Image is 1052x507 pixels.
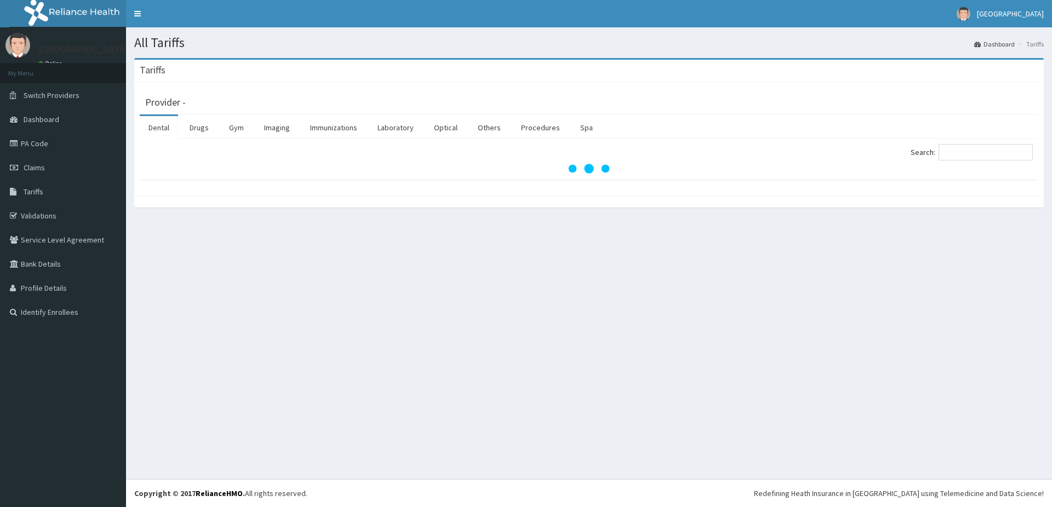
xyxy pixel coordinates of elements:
[196,488,243,498] a: RelianceHMO
[911,144,1033,160] label: Search:
[469,116,510,139] a: Others
[24,187,43,197] span: Tariffs
[134,36,1044,50] h1: All Tariffs
[567,147,611,191] svg: audio-loading
[24,114,59,124] span: Dashboard
[754,488,1044,499] div: Redefining Heath Insurance in [GEOGRAPHIC_DATA] using Telemedicine and Data Science!
[512,116,569,139] a: Procedures
[145,97,186,107] h3: Provider -
[974,39,1015,49] a: Dashboard
[140,65,165,75] h3: Tariffs
[425,116,466,139] a: Optical
[369,116,422,139] a: Laboratory
[134,488,245,498] strong: Copyright © 2017 .
[24,163,45,172] span: Claims
[571,116,602,139] a: Spa
[977,9,1044,19] span: [GEOGRAPHIC_DATA]
[5,33,30,57] img: User Image
[38,60,65,67] a: Online
[126,479,1052,507] footer: All rights reserved.
[957,7,970,21] img: User Image
[1016,39,1044,49] li: Tariffs
[24,90,79,100] span: Switch Providers
[939,144,1033,160] input: Search:
[255,116,299,139] a: Imaging
[301,116,366,139] a: Immunizations
[38,44,129,54] p: [GEOGRAPHIC_DATA]
[220,116,253,139] a: Gym
[140,116,178,139] a: Dental
[181,116,218,139] a: Drugs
